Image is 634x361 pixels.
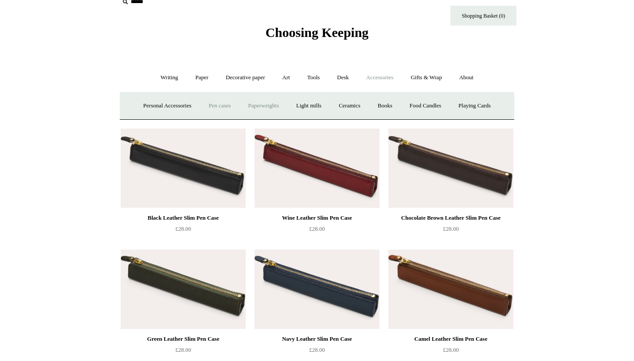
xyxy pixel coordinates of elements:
div: Navy Leather Slim Pen Case [257,334,377,344]
img: Navy Leather Slim Pen Case [254,250,380,329]
a: Writing [153,66,186,89]
a: Ceramics [331,94,368,118]
a: Playing Cards [450,94,498,118]
span: £28.00 [175,225,191,232]
a: Art [274,66,298,89]
span: £28.00 [443,225,459,232]
a: Gifts & Wrap [403,66,450,89]
div: Wine Leather Slim Pen Case [257,213,377,223]
a: Books [370,94,400,118]
a: Black Leather Slim Pen Case Black Leather Slim Pen Case [121,129,246,208]
div: Chocolate Brown Leather Slim Pen Case [391,213,511,223]
div: Camel Leather Slim Pen Case [391,334,511,344]
img: Green Leather Slim Pen Case [121,250,246,329]
a: Tools [299,66,328,89]
a: Light mills [288,94,329,118]
a: Pen cases [201,94,239,118]
a: Decorative paper [218,66,273,89]
span: £28.00 [309,225,325,232]
div: Green Leather Slim Pen Case [123,334,243,344]
img: Wine Leather Slim Pen Case [254,129,380,208]
a: Accessories [358,66,402,89]
span: £28.00 [175,346,191,353]
a: Paperweights [240,94,287,118]
a: Desk [329,66,357,89]
a: Chocolate Brown Leather Slim Pen Case £28.00 [388,213,513,249]
img: Black Leather Slim Pen Case [121,129,246,208]
img: Camel Leather Slim Pen Case [388,250,513,329]
a: Wine Leather Slim Pen Case Wine Leather Slim Pen Case [254,129,380,208]
a: Navy Leather Slim Pen Case Navy Leather Slim Pen Case [254,250,380,329]
span: £28.00 [309,346,325,353]
div: Black Leather Slim Pen Case [123,213,243,223]
a: Green Leather Slim Pen Case Green Leather Slim Pen Case [121,250,246,329]
a: Camel Leather Slim Pen Case Camel Leather Slim Pen Case [388,250,513,329]
a: Black Leather Slim Pen Case £28.00 [121,213,246,249]
span: £28.00 [443,346,459,353]
a: Personal Accessories [135,94,199,118]
a: Food Candles [402,94,449,118]
a: Shopping Basket (0) [450,6,516,26]
img: Chocolate Brown Leather Slim Pen Case [388,129,513,208]
a: About [451,66,482,89]
a: Paper [188,66,217,89]
span: Choosing Keeping [265,25,369,40]
a: Chocolate Brown Leather Slim Pen Case Chocolate Brown Leather Slim Pen Case [388,129,513,208]
a: Wine Leather Slim Pen Case £28.00 [254,213,380,249]
a: Choosing Keeping [265,32,369,38]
